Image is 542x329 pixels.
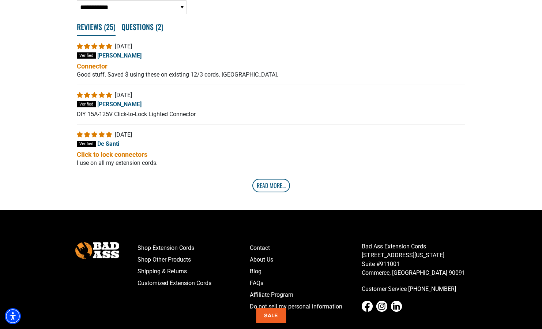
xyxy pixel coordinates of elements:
[115,131,132,138] span: [DATE]
[77,159,465,167] p: I use on all my extension cords.
[362,283,474,295] a: call 833-674-1699
[77,43,113,50] span: 5 star review
[250,242,362,254] a: Contact
[77,0,187,14] select: Sort dropdown
[115,43,132,50] span: [DATE]
[77,19,116,36] span: Reviews ( )
[138,277,250,289] a: Customized Extension Cords
[97,52,142,59] span: [PERSON_NAME]
[106,21,113,32] span: 25
[121,19,163,35] span: Questions ( )
[77,131,113,138] span: 5 star review
[138,266,250,277] a: Shipping & Returns
[391,301,402,312] a: LinkedIn - open in a new tab
[362,242,474,277] p: Bad Ass Extension Cords [STREET_ADDRESS][US_STATE] Suite #911001 Commerce, [GEOGRAPHIC_DATA] 90091
[97,140,119,147] span: De Santi
[5,308,21,324] div: Accessibility Menu
[252,179,290,192] a: Read More...
[77,150,465,159] b: Click to lock connectors
[250,277,362,289] a: FAQs
[250,289,362,301] a: Affiliate Program
[362,301,373,312] a: Facebook - open in a new tab
[97,100,142,107] span: [PERSON_NAME]
[77,92,113,99] span: 5 star review
[158,21,161,32] span: 2
[250,266,362,277] a: Blog
[77,62,465,71] b: Connector
[376,301,387,312] a: Instagram - open in a new tab
[138,242,250,254] a: Shop Extension Cords
[77,71,465,79] p: Good stuff. Saved $ using these on existing 12/3 cords. [GEOGRAPHIC_DATA].
[250,301,362,313] a: Do not sell my personal information
[77,110,465,118] p: DIY 15A-125V Click-to-Lock Lighted Connector
[75,242,119,259] img: Bad Ass Extension Cords
[115,92,132,99] span: [DATE]
[250,254,362,266] a: About Us
[138,254,250,266] a: Shop Other Products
